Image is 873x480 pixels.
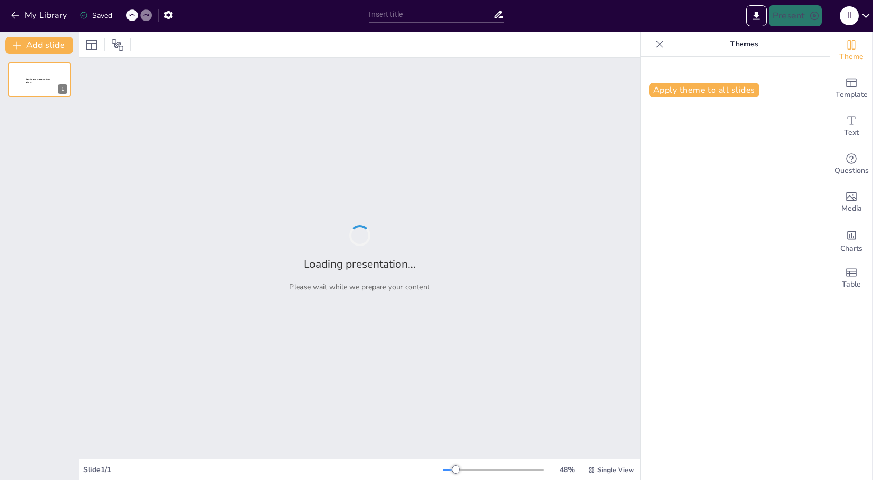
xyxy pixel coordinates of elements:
div: Saved [80,11,112,21]
p: Please wait while we prepare your content [289,282,430,292]
span: Media [841,203,862,214]
div: 48 % [554,465,580,475]
input: Insert title [369,7,493,22]
div: Change the overall theme [830,32,872,70]
div: Get real-time input from your audience [830,145,872,183]
span: Table [842,279,861,290]
span: Template [836,89,868,101]
span: Charts [840,243,862,254]
span: Position [111,38,124,51]
button: Add slide [5,37,73,54]
button: Present [769,5,821,26]
span: Theme [839,51,864,63]
button: Export to PowerPoint [746,5,767,26]
div: Add text boxes [830,107,872,145]
div: Add images, graphics, shapes or video [830,183,872,221]
div: 1 [58,84,67,94]
div: Layout [83,36,100,53]
div: Slide 1 / 1 [83,465,443,475]
span: Text [844,127,859,139]
h2: Loading presentation... [303,257,416,271]
button: My Library [8,7,72,24]
span: Sendsteps presentation editor [26,78,50,84]
span: Questions [835,165,869,177]
div: 1 [8,62,71,97]
button: I I [840,5,859,26]
span: Single View [597,466,634,474]
div: Add charts and graphs [830,221,872,259]
div: I I [840,6,859,25]
button: Apply theme to all slides [649,83,759,97]
div: Add a table [830,259,872,297]
div: Add ready made slides [830,70,872,107]
p: Themes [668,32,820,57]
